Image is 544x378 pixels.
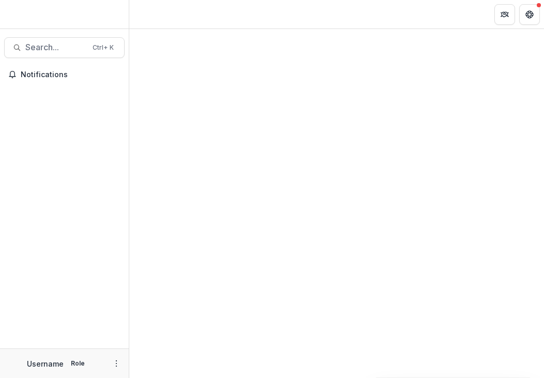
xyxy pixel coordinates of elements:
[110,357,123,370] button: More
[27,358,64,369] p: Username
[90,42,116,53] div: Ctrl + K
[25,42,86,52] span: Search...
[4,37,125,58] button: Search...
[68,359,88,368] p: Role
[4,66,125,83] button: Notifications
[21,70,120,79] span: Notifications
[494,4,515,25] button: Partners
[133,7,177,22] nav: breadcrumb
[519,4,540,25] button: Get Help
